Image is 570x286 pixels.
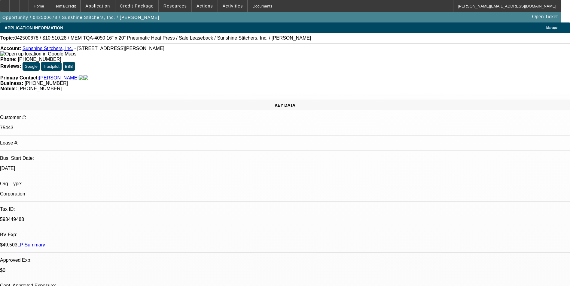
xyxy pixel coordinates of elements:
[530,12,560,22] a: Open Ticket
[163,4,187,8] span: Resources
[14,35,311,41] span: 042500678 / $10,510.28 / MEM TQA-4050 16" x 20" Pneumatic Heat Press / Sale Leaseback / Sunshine ...
[0,64,21,69] strong: Reviews:
[218,0,248,12] button: Activities
[79,75,84,81] img: facebook-icon.png
[84,75,88,81] img: linkedin-icon.png
[2,15,159,20] span: Opportunity / 042500678 / Sunshine Stitchers, Inc. / [PERSON_NAME]
[223,4,243,8] span: Activities
[0,75,39,81] strong: Primary Contact:
[85,4,110,8] span: Application
[159,0,191,12] button: Resources
[74,46,164,51] span: - [STREET_ADDRESS][PERSON_NAME]
[546,26,557,29] span: Manage
[0,35,14,41] strong: Topic:
[18,86,62,91] span: [PHONE_NUMBER]
[197,4,213,8] span: Actions
[81,0,114,12] button: Application
[18,57,61,62] span: [PHONE_NUMBER]
[17,242,45,247] a: LP Summary
[0,51,76,57] img: Open up location in Google Maps
[25,81,68,86] span: [PHONE_NUMBER]
[39,75,79,81] a: [PERSON_NAME]
[115,0,158,12] button: Credit Package
[0,51,76,56] a: View Google Maps
[23,62,40,71] button: Google
[23,46,73,51] a: Sunshine Stitchers, Inc.
[0,46,21,51] strong: Account:
[0,86,17,91] strong: Mobile:
[5,25,63,30] span: APPLICATION INFORMATION
[41,62,61,71] button: Trustpilot
[63,62,75,71] button: BBB
[275,103,295,108] span: KEY DATA
[120,4,154,8] span: Credit Package
[0,81,23,86] strong: Business:
[0,57,17,62] strong: Phone:
[192,0,218,12] button: Actions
